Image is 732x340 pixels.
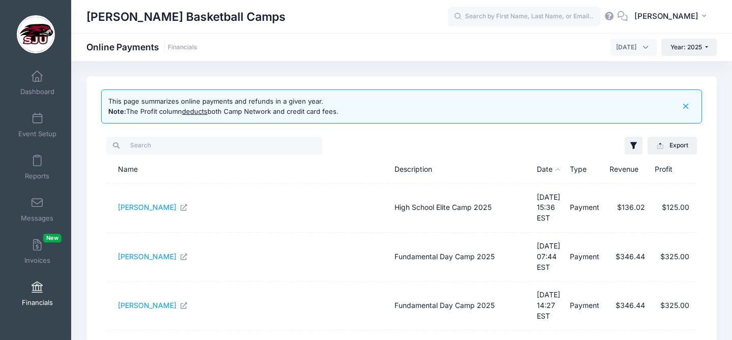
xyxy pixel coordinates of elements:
td: $136.02 [604,183,650,232]
td: High School Elite Camp 2025 [389,183,532,232]
h1: Online Payments [86,42,197,52]
span: June 2025 [611,39,657,56]
span: New [43,234,62,242]
span: Dashboard [20,87,54,96]
input: Search by First Name, Last Name, or Email... [448,7,600,27]
a: Messages [13,192,62,227]
u: deducts [182,107,207,115]
a: Financials [13,276,62,312]
a: Financials [168,44,197,51]
img: Cindy Griffin Basketball Camps [17,15,55,53]
td: Payment [565,233,604,282]
td: $346.44 [604,233,650,282]
td: Payment [565,183,604,232]
td: Fundamental Day Camp 2025 [389,233,532,282]
span: [PERSON_NAME] [634,11,698,22]
th: Name: activate to sort column ascending [106,156,389,183]
h1: [PERSON_NAME] Basketball Camps [86,5,286,28]
span: Reports [25,172,49,180]
th: Description: activate to sort column ascending [389,156,532,183]
td: Payment [565,282,604,330]
button: Year: 2025 [661,39,717,56]
td: [DATE] 15:36 EST [532,183,565,232]
td: $325.00 [650,233,694,282]
span: Event Setup [18,130,56,138]
button: Export [648,137,697,154]
input: Search [106,137,322,154]
span: Year: 2025 [670,43,702,51]
th: Revenue: activate to sort column ascending [604,156,650,183]
b: Note: [108,107,126,115]
a: InvoicesNew [13,234,62,269]
div: This page summarizes online payments and refunds in a given year. The Profit column both Camp Net... [108,97,339,116]
th: Profit: activate to sort column ascending [650,156,694,183]
span: Invoices [24,256,50,265]
a: [PERSON_NAME] [118,301,188,310]
td: $346.44 [604,282,650,330]
span: Messages [21,214,53,223]
td: $325.00 [650,282,694,330]
td: $125.00 [650,183,694,232]
span: June 2025 [616,43,636,52]
a: Dashboard [13,65,62,101]
td: [DATE] 14:27 EST [532,282,565,330]
a: [PERSON_NAME] [118,252,188,261]
button: [PERSON_NAME] [628,5,717,28]
a: [PERSON_NAME] [118,203,188,211]
td: Fundamental Day Camp 2025 [389,282,532,330]
th: Date: activate to sort column descending [532,156,565,183]
a: Reports [13,149,62,185]
td: [DATE] 07:44 EST [532,233,565,282]
a: Event Setup [13,107,62,143]
span: Financials [22,298,53,307]
th: Type: activate to sort column ascending [565,156,604,183]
